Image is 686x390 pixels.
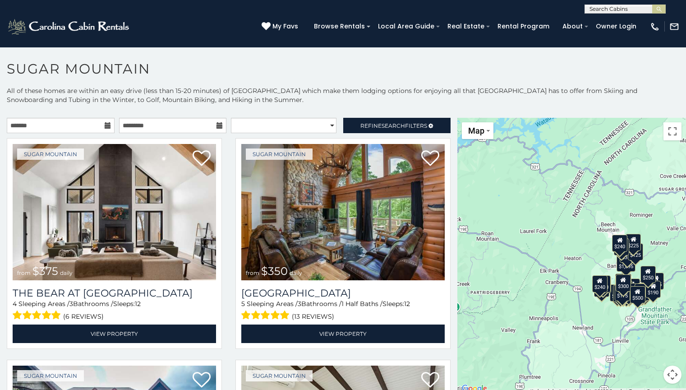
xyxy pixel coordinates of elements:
span: from [17,269,31,276]
a: Owner Login [591,19,641,33]
a: About [558,19,587,33]
div: $195 [634,283,649,301]
div: $155 [613,284,628,302]
button: Change map style [462,122,493,139]
span: 5 [241,300,245,308]
div: $190 [645,280,661,297]
img: White-1-2.png [7,18,132,36]
div: $210 [595,275,610,292]
span: $350 [261,265,288,278]
a: Add to favorites [421,371,439,390]
div: $350 [619,245,635,262]
a: View Property [241,325,445,343]
img: The Bear At Sugar Mountain [13,144,216,280]
span: 3 [69,300,73,308]
div: $175 [614,284,630,301]
span: daily [60,269,73,276]
h3: The Bear At Sugar Mountain [13,287,216,299]
a: [GEOGRAPHIC_DATA] [241,287,445,299]
a: Add to favorites [421,149,439,168]
span: 12 [404,300,410,308]
a: My Favs [262,22,300,32]
div: $155 [648,273,663,290]
div: $225 [626,234,641,251]
div: $170 [613,238,629,255]
span: 4 [13,300,17,308]
span: 1 Half Baths / [341,300,382,308]
a: The Bear At Sugar Mountain from $375 daily [13,144,216,280]
span: Refine Filters [360,122,427,129]
span: from [246,269,259,276]
a: Browse Rentals [309,19,369,33]
a: The Bear At [GEOGRAPHIC_DATA] [13,287,216,299]
span: 3 [298,300,301,308]
div: $200 [624,279,640,296]
span: 12 [135,300,141,308]
div: $500 [630,286,645,303]
div: $240 [612,235,627,252]
button: Map camera controls [663,366,681,384]
a: Real Estate [443,19,489,33]
img: Grouse Moor Lodge [241,144,445,280]
button: Toggle fullscreen view [663,122,681,140]
a: Grouse Moor Lodge from $350 daily [241,144,445,280]
a: Sugar Mountain [246,149,313,160]
a: Add to favorites [193,371,211,390]
a: Sugar Mountain [17,149,84,160]
span: $375 [32,265,58,278]
a: Add to favorites [193,149,211,168]
div: $250 [640,265,655,283]
span: My Favs [272,22,298,31]
span: (13 reviews) [292,311,334,322]
div: Sleeping Areas / Bathrooms / Sleeps: [241,299,445,322]
div: Sleeping Areas / Bathrooms / Sleeps: [13,299,216,322]
div: $350 [618,285,634,302]
div: $125 [627,243,643,260]
a: View Property [13,325,216,343]
div: $1,095 [616,255,635,272]
div: $225 [595,276,611,293]
span: (6 reviews) [63,311,104,322]
div: $355 [594,279,609,297]
a: Sugar Mountain [17,370,84,381]
span: daily [290,269,302,276]
span: Map [468,126,484,135]
h3: Grouse Moor Lodge [241,287,445,299]
img: phone-regular-white.png [650,22,660,32]
a: Local Area Guide [373,19,439,33]
img: mail-regular-white.png [669,22,679,32]
a: RefineSearchFilters [343,118,451,133]
a: Rental Program [493,19,554,33]
div: $300 [615,274,631,291]
div: $265 [616,274,631,291]
a: Sugar Mountain [246,370,313,381]
span: Search [382,122,405,129]
div: $190 [615,274,630,291]
div: $240 [592,275,607,292]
